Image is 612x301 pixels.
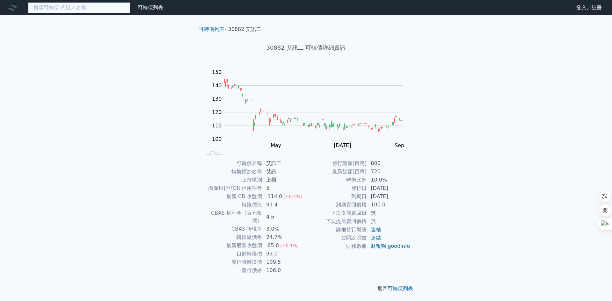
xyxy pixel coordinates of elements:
[212,136,222,142] tspan: 100
[367,176,411,184] td: 10.0%
[199,25,226,33] li: ›
[201,233,262,241] td: 轉換溢價率
[201,250,262,258] td: 目前轉換價
[283,194,302,199] span: (+0.4%)
[367,184,411,192] td: [DATE]
[306,234,367,242] td: 公開說明書
[306,201,367,209] td: 到期賣回價格
[201,266,262,275] td: 發行價格
[201,209,262,225] td: CBAS 權利金（百元報價）
[262,258,306,266] td: 109.5
[367,192,411,201] td: [DATE]
[262,266,306,275] td: 106.0
[306,159,367,168] td: 發行總額(百萬)
[371,235,381,241] a: 連結
[306,217,367,226] td: 下次提前賣回價格
[571,3,607,13] a: 登入／註冊
[388,285,413,291] a: 可轉債列表
[212,123,222,129] tspan: 110
[280,243,299,248] span: (+0.1%)
[367,217,411,226] td: 無
[306,192,367,201] td: 到期日
[262,201,306,209] td: 91.4
[371,243,386,249] a: 財報狗
[201,258,262,266] td: 發行時轉換價
[367,168,411,176] td: 720
[212,96,222,102] tspan: 130
[371,226,381,233] a: 連結
[228,25,261,33] li: 30882 艾訊二
[212,69,222,75] tspan: 150
[199,26,224,32] a: 可轉債列表
[266,242,280,249] div: 85.0
[262,184,306,192] td: 5
[194,285,418,292] p: 返回
[201,159,262,168] td: 可轉債名稱
[306,209,367,217] td: 下次提前賣回日
[306,168,367,176] td: 最新餘額(百萬)
[367,209,411,217] td: 無
[201,225,262,233] td: CBAS 折現率
[212,82,222,89] tspan: 140
[201,168,262,176] td: 轉換標的名稱
[201,184,262,192] td: 擔保銀行/TCRI信用評等
[201,241,262,250] td: 最新股票收盤價
[194,43,418,52] h1: 30882 艾訊二 可轉債詳細資訊
[262,233,306,241] td: 24.7%
[367,159,411,168] td: 800
[201,176,262,184] td: 上市櫃別
[395,142,404,148] tspan: Sep
[201,201,262,209] td: 轉換價值
[306,176,367,184] td: 轉換比例
[262,168,306,176] td: 艾訊
[262,176,306,184] td: 上櫃
[201,192,262,201] td: 最新 CB 收盤價
[580,270,612,301] div: 聊天小工具
[262,209,306,225] td: 4.6
[209,69,413,148] g: Chart
[262,225,306,233] td: 3.0%
[271,142,281,148] tspan: May
[306,242,367,250] td: 財務數據
[580,270,612,301] iframe: Chat Widget
[367,201,411,209] td: 100.0
[388,243,410,249] a: goodinfo
[262,250,306,258] td: 93.0
[367,242,411,250] td: ,
[28,2,130,13] input: 搜尋可轉債 代號／名稱
[266,193,283,200] div: 114.0
[306,184,367,192] td: 發行日
[306,226,367,234] td: 詳細發行辦法
[212,109,222,115] tspan: 120
[138,4,163,11] a: 可轉債列表
[334,142,351,148] tspan: [DATE]
[262,159,306,168] td: 艾訊二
